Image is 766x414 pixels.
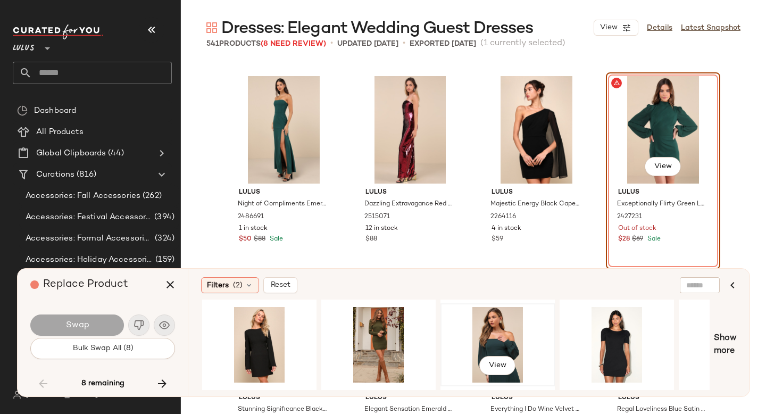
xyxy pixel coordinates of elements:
[653,162,671,171] span: View
[206,38,326,49] div: Products
[330,37,333,50] span: •
[254,235,265,244] span: $88
[492,393,581,403] span: Lulus
[364,200,454,209] span: Dazzling Extravagance Red Sequin Strapless Bustier Maxi Dress
[492,224,521,234] span: 4 in stock
[410,38,476,49] p: Exported [DATE]
[206,307,313,383] img: 11150021_2272816.jpg
[365,393,455,403] span: Lulus
[239,235,252,244] span: $50
[239,188,329,197] span: Lulus
[594,20,638,36] button: View
[153,254,174,266] span: (159)
[492,235,503,244] span: $59
[74,169,96,181] span: (816)
[13,391,21,399] img: svg%3e
[483,76,590,184] img: 10988201_2264116.jpg
[17,105,28,116] img: svg%3e
[325,307,432,383] img: 6453121_1256956.jpg
[644,157,680,176] button: View
[563,307,670,383] img: 2599111_2_02_front_Retakes_2025-07-29.jpg
[221,18,534,39] span: Dresses: Elegant Wedding Guest Dresses
[364,212,390,222] span: 2515071
[610,76,717,184] img: 11942661_2427231.jpg
[490,200,580,209] span: Majestic Energy Black Cape Sleeve One-Shoulder Mini Dress
[30,338,175,359] button: Bulk Swap All (8)
[263,277,297,293] button: Reset
[140,190,162,202] span: (262)
[714,332,737,358] span: Show more
[238,200,328,209] span: Night of Compliments Emerald Strapless Bustier Maxi Dress
[490,212,516,222] span: 2264116
[492,188,581,197] span: Lulus
[365,235,377,244] span: $88
[230,76,337,184] img: 11964741_2486691.jpg
[36,147,106,160] span: Global Clipboards
[206,40,219,48] span: 541
[600,23,618,32] span: View
[403,37,405,50] span: •
[207,280,229,291] span: Filters
[233,280,243,291] span: (2)
[617,212,642,222] span: 2427231
[72,344,133,353] span: Bulk Swap All (8)
[488,361,506,370] span: View
[238,212,264,222] span: 2486691
[81,379,124,388] span: 8 remaining
[36,126,84,138] span: All Products
[261,40,326,48] span: (8 Need Review)
[43,279,128,290] span: Replace Product
[357,76,464,184] img: 12145261_2515071.jpg
[479,356,515,375] button: View
[444,307,551,383] img: 1538916_2_01_hero_Retakes.jpg
[152,211,174,223] span: (394)
[268,236,283,243] span: Sale
[337,38,398,49] p: updated [DATE]
[13,24,103,39] img: cfy_white_logo.C9jOOHJF.svg
[13,36,35,55] span: Lulus
[239,393,329,403] span: Lulus
[365,188,455,197] span: Lulus
[34,105,76,117] span: Dashboard
[365,224,398,234] span: 12 in stock
[647,22,672,34] a: Details
[26,254,153,266] span: Accessories: Holiday Accessories
[239,224,268,234] span: 1 in stock
[36,169,74,181] span: Curations
[617,200,707,209] span: Exceptionally Flirty Green Long Sleeve Backless Mini Dress
[106,147,124,160] span: (44)
[206,22,217,33] img: svg%3e
[270,281,290,289] span: Reset
[26,233,153,245] span: Accessories: Formal Accessories
[480,37,565,50] span: (1 currently selected)
[681,22,740,34] a: Latest Snapshot
[26,190,140,202] span: Accessories: Fall Accessories
[153,233,174,245] span: (324)
[26,211,152,223] span: Accessories: Festival Accessories
[618,393,708,403] span: Lulus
